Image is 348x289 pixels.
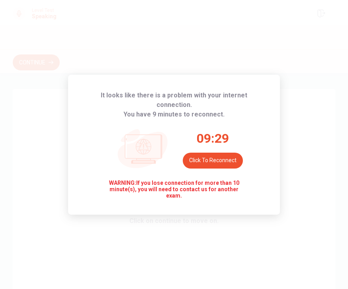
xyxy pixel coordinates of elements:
span: 09:29 [197,130,229,146]
span: It looks like there is a problem with your internet connection. [84,91,264,110]
span: You have 9 minutes to reconnect. [123,110,225,119]
button: Click to reconnect [183,153,243,169]
span: If you lose connection for more than 10 minute(s), you will need to contact us for another exam. [105,180,243,199]
strong: WARNING: [109,180,136,186]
